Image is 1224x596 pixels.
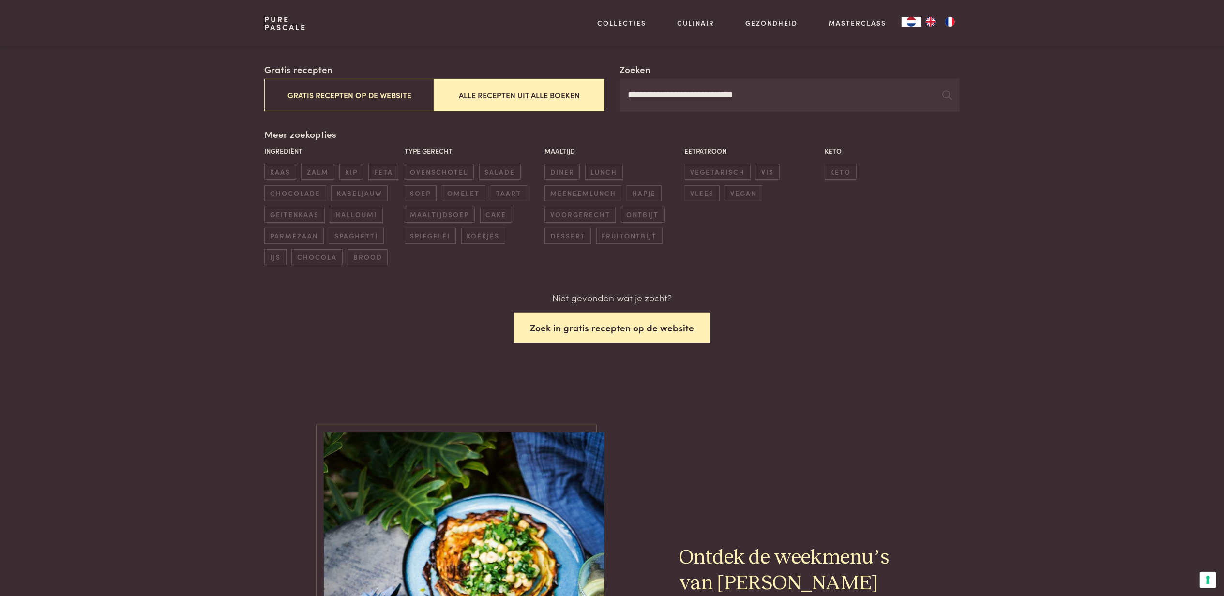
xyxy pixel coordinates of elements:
[940,17,960,27] a: FR
[596,228,663,244] span: fruitontbijt
[264,228,323,244] span: parmezaan
[264,62,332,76] label: Gratis recepten
[921,17,960,27] ul: Language list
[339,164,363,180] span: kip
[405,164,474,180] span: ovenschotel
[264,185,326,201] span: chocolade
[301,164,334,180] span: zalm
[264,146,399,156] p: Ingrediënt
[544,228,591,244] span: dessert
[480,207,512,223] span: cake
[825,164,857,180] span: keto
[329,228,383,244] span: spaghetti
[544,207,616,223] span: voorgerecht
[291,249,342,265] span: chocola
[825,146,960,156] p: Keto
[544,164,580,180] span: diner
[685,185,720,201] span: vlees
[921,17,940,27] a: EN
[621,207,665,223] span: ontbijt
[348,249,388,265] span: brood
[264,79,434,111] button: Gratis recepten op de website
[585,164,623,180] span: lunch
[829,18,886,28] a: Masterclass
[264,249,286,265] span: ijs
[368,164,398,180] span: feta
[434,79,604,111] button: Alle recepten uit alle boeken
[442,185,485,201] span: omelet
[1200,572,1216,588] button: Uw voorkeuren voor toestemming voor trackingtechnologieën
[544,146,680,156] p: Maaltijd
[745,18,798,28] a: Gezondheid
[756,164,779,180] span: vis
[902,17,921,27] div: Language
[405,146,540,156] p: Type gerecht
[902,17,921,27] a: NL
[514,313,710,343] button: Zoek in gratis recepten op de website
[264,207,324,223] span: geitenkaas
[479,164,521,180] span: salade
[405,185,437,201] span: soep
[330,207,382,223] span: halloumi
[264,15,306,31] a: PurePascale
[677,18,714,28] a: Culinair
[331,185,387,201] span: kabeljauw
[544,185,621,201] span: meeneemlunch
[725,185,762,201] span: vegan
[685,164,751,180] span: vegetarisch
[264,164,296,180] span: kaas
[461,228,505,244] span: koekjes
[405,207,475,223] span: maaltijdsoep
[627,185,662,201] span: hapje
[552,291,672,305] p: Niet gevonden wat je zocht?
[491,185,527,201] span: taart
[405,228,456,244] span: spiegelei
[620,62,650,76] label: Zoeken
[598,18,647,28] a: Collecties
[902,17,960,27] aside: Language selected: Nederlands
[685,146,820,156] p: Eetpatroon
